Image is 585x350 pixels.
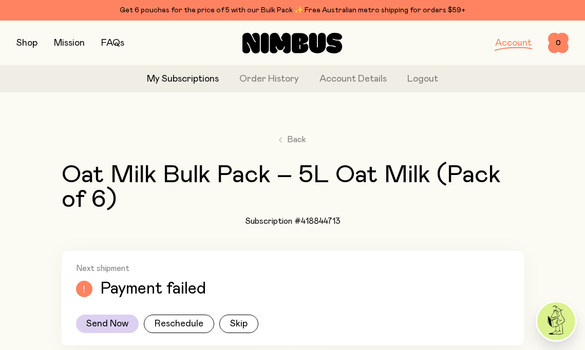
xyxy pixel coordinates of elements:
h2: Next shipment [76,263,509,274]
img: agent [537,302,575,340]
h1: Subscription #418844713 [245,216,341,226]
div: Get 6 pouches for the price of 5 with our Bulk Pack ✨ Free Australian metro shipping for orders $59+ [16,4,569,16]
button: 0 [548,33,569,53]
button: Reschedule [144,315,214,333]
a: Mission [54,38,85,48]
a: Back [279,133,306,146]
a: Account [495,38,532,48]
button: Send Now [76,315,139,333]
button: Skip [219,315,258,333]
h2: Oat Milk Bulk Pack – 5L Oat Milk (Pack of 6) [62,163,524,212]
a: My Subscriptions [147,72,219,86]
button: Logout [407,72,438,86]
p: Payment failed [101,280,206,298]
a: FAQs [101,38,124,48]
span: Back [287,133,306,146]
a: Account Details [319,72,387,86]
a: Order History [239,72,299,86]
